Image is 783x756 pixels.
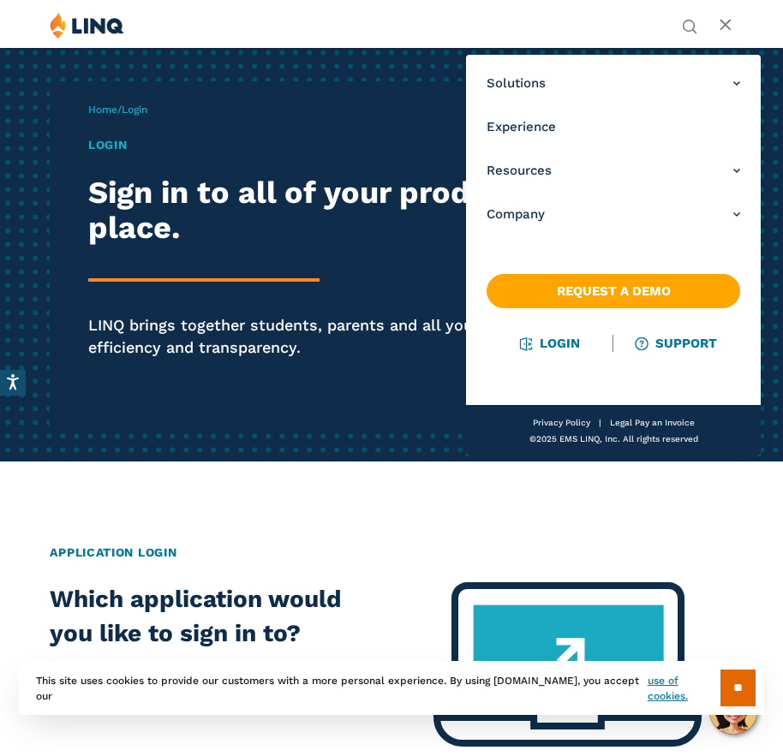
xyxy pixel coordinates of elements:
span: Experience [487,118,556,136]
button: Open Main Menu [719,16,733,35]
div: This site uses cookies to provide our customers with a more personal experience. By using [DOMAIN... [19,661,764,715]
a: Privacy Policy [533,418,590,427]
a: Company [487,205,740,223]
h2: Application Login [50,544,732,562]
a: Resources [487,162,740,180]
nav: Utility Navigation [682,12,697,33]
span: Resources [487,162,552,180]
a: Experience [487,118,740,136]
button: Open Search Bar [682,17,697,33]
h1: Login [88,136,695,154]
a: Support [637,336,717,351]
span: ©2025 EMS LINQ, Inc. All rights reserved [529,434,698,443]
span: Login [122,104,147,116]
span: / [88,104,147,116]
h2: Which application would you like to sign in to? [50,582,381,651]
a: Pay an Invoice [635,418,695,427]
a: Request a Demo [487,274,740,308]
a: Login [521,336,580,351]
a: use of cookies. [648,673,720,704]
img: LINQ | K‑12 Software [50,12,124,39]
a: Solutions [487,74,740,92]
p: LINQ brings together students, parents and all your departments to improve efficiency and transpa... [88,314,695,358]
h2: Sign in to all of your products in one place. [88,176,695,247]
a: Legal [610,418,632,427]
span: Solutions [487,74,546,92]
nav: Primary Navigation [466,55,761,456]
a: Home [88,104,117,116]
span: Company [487,205,545,223]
